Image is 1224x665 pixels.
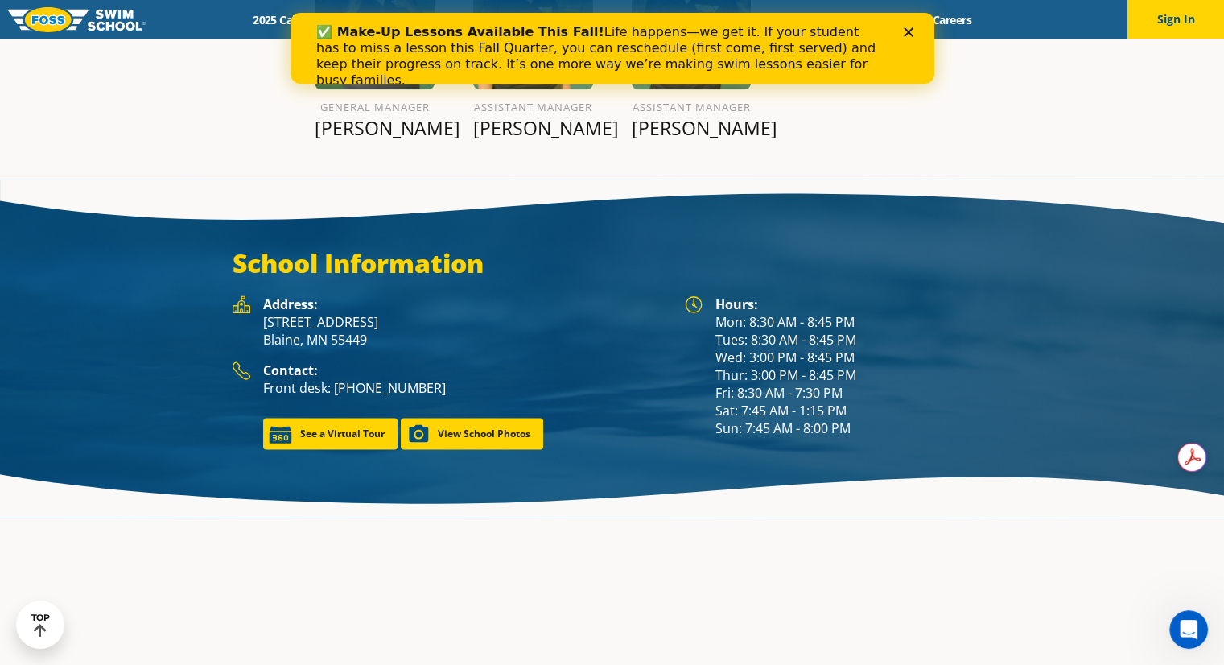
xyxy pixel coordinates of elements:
[401,418,543,449] a: View School Photos
[263,361,318,379] strong: Contact:
[473,117,593,139] p: [PERSON_NAME]
[340,12,407,27] a: Schools
[26,11,314,27] b: ✅ Make-Up Lessons Available This Fall!
[407,12,548,27] a: Swim Path® Program
[263,295,318,313] strong: Address:
[31,613,50,638] div: TOP
[291,13,934,84] iframe: Intercom live chat banner
[1169,610,1208,649] iframe: Intercom live chat
[239,12,340,27] a: 2025 Calendar
[685,295,703,313] img: Foss Location Hours
[315,117,435,139] p: [PERSON_NAME]
[473,97,593,117] h6: Assistant Manager
[233,295,250,313] img: Foss Location Address
[715,295,758,313] strong: Hours:
[613,14,629,24] div: Close
[548,12,698,27] a: About [PERSON_NAME]
[263,418,398,449] a: See a Virtual Tour
[868,12,918,27] a: Blog
[233,361,250,380] img: Foss Location Contact
[698,12,868,27] a: Swim Like [PERSON_NAME]
[632,117,752,139] p: [PERSON_NAME]
[918,12,985,27] a: Careers
[715,295,992,437] div: Mon: 8:30 AM - 8:45 PM Tues: 8:30 AM - 8:45 PM Wed: 3:00 PM - 8:45 PM Thur: 3:00 PM - 8:45 PM Fri...
[632,97,752,117] h6: Assistant Manager
[263,313,669,349] p: [STREET_ADDRESS] Blaine, MN 55449
[26,11,592,76] div: Life happens—we get it. If your student has to miss a lesson this Fall Quarter, you can reschedul...
[315,97,435,117] h6: General Manager
[263,379,669,397] p: Front desk: [PHONE_NUMBER]
[8,7,146,32] img: FOSS Swim School Logo
[233,247,992,279] h3: School Information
